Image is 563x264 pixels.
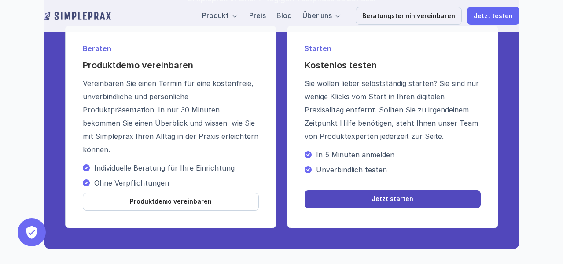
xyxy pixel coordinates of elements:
p: Vereinbaren Sie einen Termin für eine kostenfreie, unverbindliche und persönliche Produktpräsenta... [83,77,259,156]
h4: Kostenlos testen [305,59,481,71]
a: Produkt [202,11,229,20]
a: Blog [276,11,292,20]
p: Beraten [83,43,259,54]
p: Jetzt starten [372,195,413,203]
a: Beratungstermin vereinbaren [356,7,462,25]
p: Beratungstermin vereinbaren [362,12,455,20]
p: Ohne Verpflichtungen [94,178,259,187]
h4: Produktdemo vereinbaren [83,59,259,71]
p: Starten [305,43,481,54]
a: Preis [249,11,266,20]
a: Produktdemo vereinbaren [83,193,259,211]
a: Jetzt testen [467,7,519,25]
p: Jetzt testen [474,12,513,20]
p: Produktdemo vereinbaren [130,198,212,205]
a: Über uns [302,11,332,20]
p: Individuelle Beratung für Ihre Einrichtung [94,164,259,172]
p: In 5 Minuten anmelden [316,150,481,159]
p: Unverbindlich testen [316,165,481,174]
a: Jetzt starten [305,190,481,208]
p: Sie wollen lieber selbstständig starten? Sie sind nur wenige Klicks vom Start in Ihren digitalen ... [305,77,481,143]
